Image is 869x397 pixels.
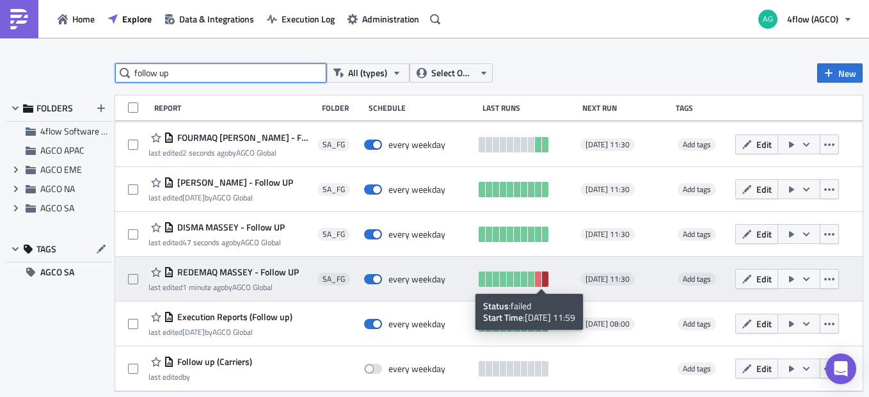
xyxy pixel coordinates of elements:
[148,372,252,382] div: last edited by
[174,356,252,368] span: Follow up (Carriers)
[158,9,260,29] button: Data & Integrations
[182,147,228,159] time: 2025-09-10T15:00:31Z
[179,12,254,26] span: Data & Integrations
[735,179,778,199] button: Edit
[678,318,716,330] span: Add tags
[51,9,101,29] button: Home
[6,263,112,282] button: AGCO SA
[756,362,772,375] span: Edit
[482,103,577,113] div: Last Runs
[148,282,299,292] div: last edited by AGCO Global
[483,311,523,324] strong: Start Time
[323,229,345,239] span: SA_FG
[483,312,575,323] div: : [DATE] 11:59
[735,359,778,378] button: Edit
[388,273,445,285] div: every weekday
[36,243,56,255] span: TAGS
[40,201,74,215] span: AGCO SA
[388,229,445,240] div: every weekday
[756,182,772,196] span: Edit
[586,274,630,284] span: [DATE] 11:30
[40,182,75,195] span: AGCO NA
[174,222,285,233] span: DISMA MASSEY - Follow UP
[787,12,838,26] span: 4flow (AGCO)
[154,103,315,113] div: Report
[341,9,426,29] button: Administration
[683,138,711,150] span: Add tags
[582,103,669,113] div: Next Run
[362,12,419,26] span: Administration
[735,134,778,154] button: Edit
[825,353,856,384] div: Open Intercom Messenger
[182,281,225,293] time: 2025-09-10T14:59:21Z
[282,12,335,26] span: Execution Log
[683,362,711,375] span: Add tags
[174,132,311,143] span: FOURMAQ MASSEY - Follow UP
[323,140,345,150] span: SA_FG
[756,272,772,286] span: Edit
[586,229,630,239] span: [DATE] 11:30
[388,184,445,195] div: every weekday
[817,63,863,83] button: New
[174,311,292,323] span: Execution Reports (Follow up)
[683,183,711,195] span: Add tags
[148,148,311,158] div: last edited by AGCO Global
[431,66,474,80] span: Select Owner
[410,63,493,83] button: Select Owner
[122,12,152,26] span: Explore
[757,8,779,30] img: Avatar
[260,9,341,29] button: Execution Log
[101,9,158,29] button: Explore
[322,103,362,113] div: Folder
[174,266,299,278] span: REDEMAQ MASSEY - Follow UP
[678,138,716,151] span: Add tags
[369,103,476,113] div: Schedule
[586,319,630,329] span: [DATE] 08:00
[182,326,205,338] time: 2025-07-31T11:14:52Z
[182,191,205,204] time: 2025-09-09T15:00:33Z
[40,263,74,282] span: AGCO SA
[586,140,630,150] span: [DATE] 11:30
[148,193,293,202] div: last edited by AGCO Global
[323,184,345,195] span: SA_FG
[483,300,575,312] div: : failed
[182,236,233,248] time: 2025-09-10T14:59:46Z
[148,238,285,247] div: last edited by AGCO Global
[735,269,778,289] button: Edit
[683,228,711,240] span: Add tags
[678,228,716,241] span: Add tags
[388,363,445,375] div: every weekday
[676,103,729,113] div: Tags
[678,183,716,196] span: Add tags
[838,67,856,80] span: New
[483,299,509,312] strong: Status
[323,274,345,284] span: SA_FG
[678,362,716,375] span: Add tags
[174,177,293,188] span: PIANNA VALTRA - Follow UP
[751,5,859,33] button: 4flow (AGCO)
[735,314,778,334] button: Edit
[148,327,292,337] div: last edited by AGCO Global
[326,63,410,83] button: All (types)
[678,273,716,286] span: Add tags
[586,184,630,195] span: [DATE] 11:30
[9,9,29,29] img: PushMetrics
[756,317,772,330] span: Edit
[72,12,95,26] span: Home
[40,163,82,176] span: AGCO EME
[683,318,711,330] span: Add tags
[40,143,84,157] span: AGCO APAC
[40,124,119,138] span: 4flow Software KAM
[683,273,711,285] span: Add tags
[756,138,772,151] span: Edit
[388,139,445,150] div: every weekday
[348,66,387,80] span: All (types)
[36,102,73,114] span: FOLDERS
[388,318,445,330] div: every weekday
[756,227,772,241] span: Edit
